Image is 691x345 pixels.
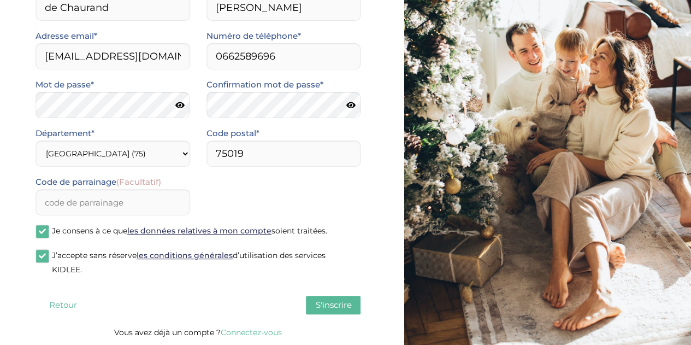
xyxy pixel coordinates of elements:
[206,141,361,167] input: Code postal
[127,226,271,236] a: les données relatives à mon compte
[36,325,361,340] p: Vous avez déjà un compte ?
[52,250,326,274] span: J’accepte sans réserve d’utilisation des services KIDLEE.
[36,29,97,43] label: Adresse email*
[36,189,190,215] input: code de parrainage
[36,78,94,92] label: Mot de passe*
[36,43,190,69] input: Email
[306,296,361,314] button: S'inscrire
[36,175,161,189] label: Code de parrainage
[36,296,90,314] button: Retour
[52,226,327,236] span: Je consens à ce que soient traitées.
[206,29,301,43] label: Numéro de téléphone*
[137,250,233,260] a: les conditions générales
[116,177,161,187] span: (Facultatif)
[221,328,282,337] a: Connectez-vous
[315,300,351,310] span: S'inscrire
[206,78,323,92] label: Confirmation mot de passe*
[206,43,361,69] input: Numero de telephone
[206,126,259,141] label: Code postal*
[36,126,95,141] label: Département*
